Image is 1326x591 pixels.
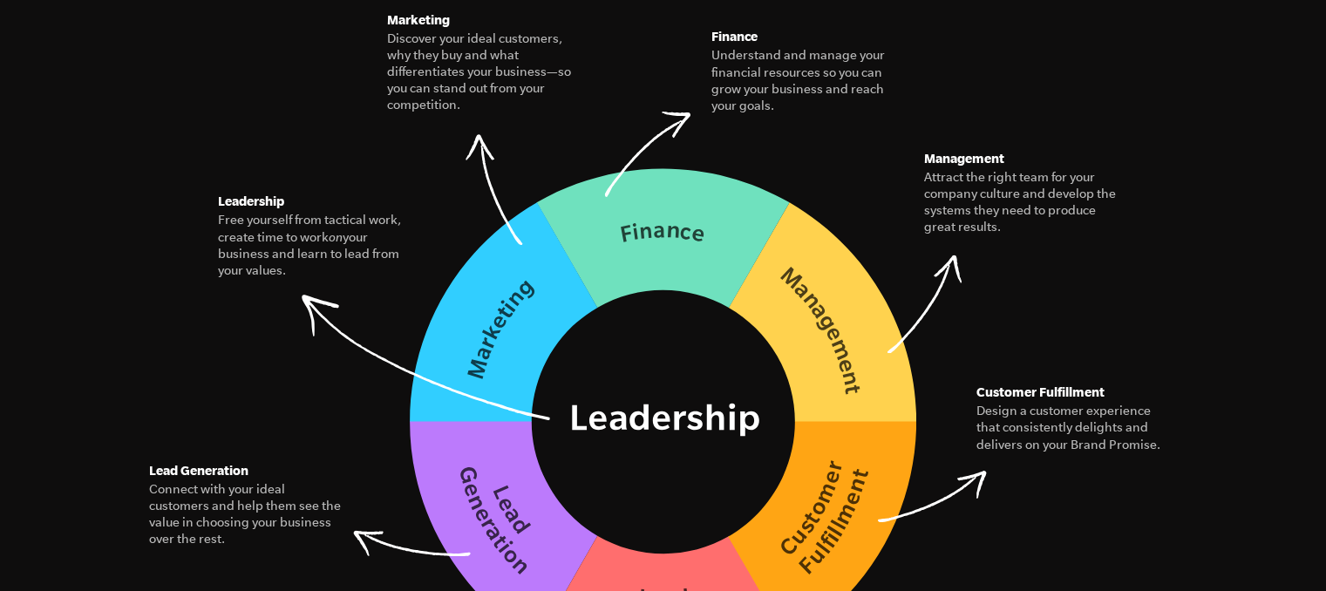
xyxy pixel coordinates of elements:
[923,169,1119,236] figcaption: Attract the right team for your company culture and develop the systems they need to produce grea...
[329,230,343,244] i: on
[1239,507,1326,591] iframe: Chat Widget
[923,148,1119,169] h5: Management
[149,481,344,548] figcaption: Connect with your ideal customers and help them see the value in choosing your business over the ...
[149,460,344,481] h5: Lead Generation
[387,10,582,31] h5: Marketing
[976,382,1172,403] h5: Customer Fulfillment
[1239,507,1326,591] div: Widget de chat
[976,403,1172,453] figcaption: Design a customer experience that consistently delights and delivers on your Brand Promise.
[387,31,582,114] figcaption: Discover your ideal customers, why they buy and what differentiates your business—so you can stan...
[218,212,413,279] figcaption: Free yourself from tactical work, create time to work your business and learn to lead from your v...
[711,47,907,114] figcaption: Understand and manage your financial resources so you can grow your business and reach your goals.
[218,191,413,212] h5: Leadership
[711,26,907,47] h5: Finance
